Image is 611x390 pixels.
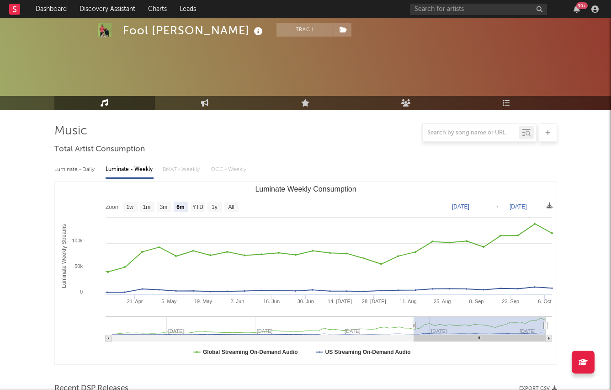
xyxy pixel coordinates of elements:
text: YTD [192,204,203,210]
text: 6m [176,204,184,210]
text: → [494,203,499,210]
input: Search by song name or URL [423,129,519,137]
text: 0 [80,289,82,294]
text: 6. Oct [538,299,551,304]
text: 30. Jun [297,299,313,304]
button: 99+ [574,5,580,13]
text: 19. May [194,299,212,304]
button: Track [276,23,334,37]
text: 3m [159,204,167,210]
text: 11. Aug [399,299,416,304]
text: US Streaming On-Demand Audio [325,349,410,355]
text: 5. May [161,299,177,304]
text: 50k [74,263,83,269]
text: [DATE] [510,203,527,210]
text: 100k [72,238,83,243]
svg: Luminate Weekly Consumption [55,182,557,364]
div: Luminate - Daily [54,162,96,177]
div: 99 + [576,2,588,9]
div: Luminate - Weekly [106,162,154,177]
text: 16. Jun [263,299,279,304]
text: Luminate Weekly Consumption [255,185,356,193]
text: Luminate Weekly Streams [60,224,67,288]
span: Total Artist Consumption [54,144,145,155]
text: [DATE] [452,203,469,210]
text: 1w [126,204,133,210]
text: Global Streaming On-Demand Audio [203,349,298,355]
text: 22. Sep [502,299,519,304]
text: 25. Aug [434,299,451,304]
text: 21. Apr [127,299,143,304]
text: 8. Sep [469,299,483,304]
text: 14. [DATE] [328,299,352,304]
text: 2. Jun [230,299,244,304]
text: Zoom [106,204,120,210]
text: 1m [143,204,150,210]
text: 1y [212,204,218,210]
text: All [228,204,234,210]
div: Fool [PERSON_NAME] [123,23,265,38]
input: Search for artists [410,4,547,15]
text: 28. [DATE] [361,299,386,304]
